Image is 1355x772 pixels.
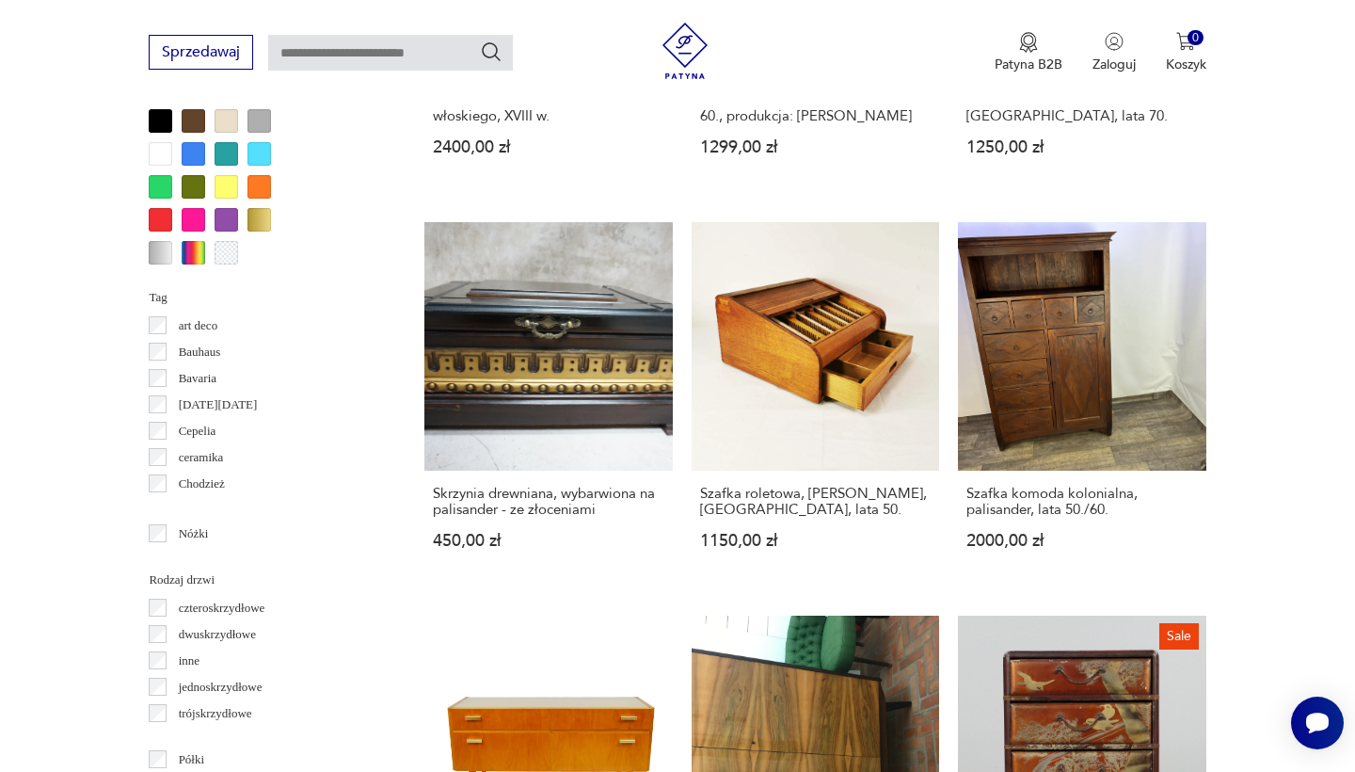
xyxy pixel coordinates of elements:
a: Szafka roletowa, Carl Zeiss Jena, Niemcy, lata 50.Szafka roletowa, [PERSON_NAME], [GEOGRAPHIC_DAT... [692,222,939,585]
h3: Szafka komoda kolonialna, palisander, lata 50./60. [966,486,1197,518]
p: Chodzież [179,474,225,494]
p: 1299,00 zł [700,139,931,155]
p: Tag [149,287,379,308]
p: Rodzaj drzwi [149,570,379,590]
a: Szafka komoda kolonialna, palisander, lata 50./60.Szafka komoda kolonialna, palisander, lata 50./... [958,222,1205,585]
p: art deco [179,315,218,336]
h3: Szafka tekowa, duński design, lata 60., produkcja: [PERSON_NAME] [700,92,931,124]
p: inne [179,651,199,671]
img: Ikona koszyka [1176,32,1195,51]
button: 0Koszyk [1166,32,1206,73]
div: 0 [1188,30,1204,46]
img: Ikona medalu [1019,32,1038,53]
p: 1250,00 zł [966,139,1197,155]
p: 450,00 zł [433,533,663,549]
p: Bavaria [179,368,216,389]
img: Patyna - sklep z meblami i dekoracjami vintage [657,23,713,79]
p: trójskrzydłowe [179,703,252,724]
p: Bauhaus [179,342,221,362]
p: Koszyk [1166,56,1206,73]
iframe: Smartsupp widget button [1291,697,1344,749]
h3: Skrzynia drewniana, wybarwiona na palisander - ze złoceniami [433,486,663,518]
p: Nóżki [179,523,209,544]
p: Półki [179,749,204,770]
p: [DATE][DATE] [179,394,258,415]
a: Ikona medaluPatyna B2B [995,32,1062,73]
p: czteroskrzydłowe [179,598,265,619]
button: Sprzedawaj [149,35,253,70]
p: 1150,00 zł [700,533,931,549]
p: Cepelia [179,421,216,442]
h3: Modernistyczna szafka - plexiglass, [GEOGRAPHIC_DATA], lata 70. [966,92,1197,124]
button: Szukaj [480,40,502,63]
p: ceramika [179,447,224,468]
img: Ikonka użytkownika [1105,32,1124,51]
p: jednoskrzydłowe [179,677,263,698]
h3: Szafka roletowa, [PERSON_NAME], [GEOGRAPHIC_DATA], lata 50. [700,486,931,518]
p: Patyna B2B [995,56,1062,73]
h3: Antyczna komoda z litego orzecha włoskiego, XVIII w. [433,92,663,124]
button: Zaloguj [1092,32,1136,73]
a: Sprzedawaj [149,47,253,60]
p: Ćmielów [179,500,224,521]
p: Zaloguj [1092,56,1136,73]
button: Patyna B2B [995,32,1062,73]
p: 2400,00 zł [433,139,663,155]
p: dwuskrzydłowe [179,624,256,645]
p: 2000,00 zł [966,533,1197,549]
a: Skrzynia drewniana, wybarwiona na palisander - ze złoceniamiSkrzynia drewniana, wybarwiona na pal... [424,222,672,585]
